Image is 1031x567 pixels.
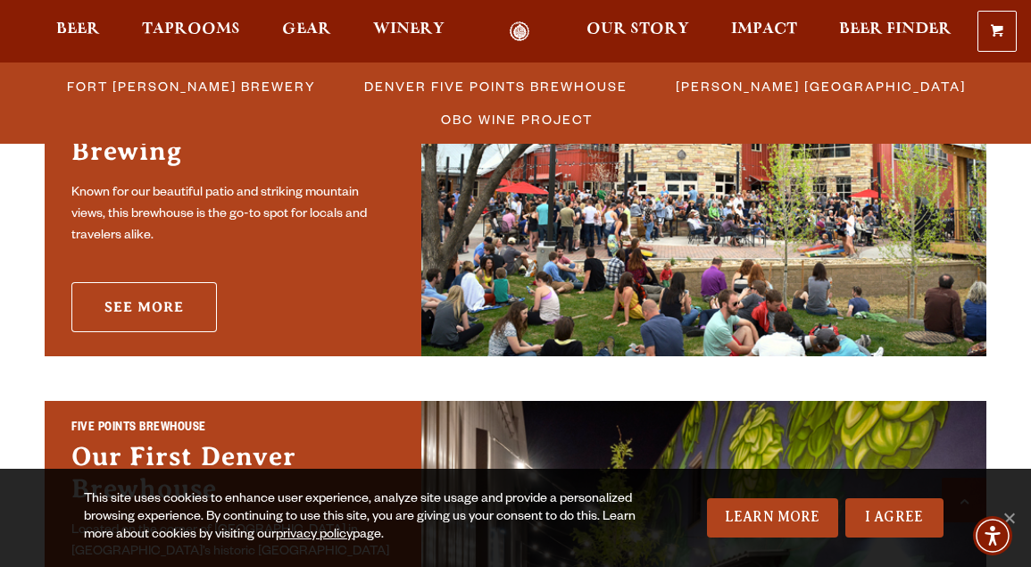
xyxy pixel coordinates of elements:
span: Winery [373,22,445,37]
a: [PERSON_NAME] [GEOGRAPHIC_DATA] [665,73,975,99]
a: Our Story [575,21,701,42]
h3: Our First Denver Brewhouse [71,440,395,513]
div: Accessibility Menu [973,516,1012,555]
a: privacy policy [276,529,353,543]
span: Beer [56,22,100,37]
h2: Five Points Brewhouse [71,420,395,440]
a: Odell Home [486,21,553,42]
span: [PERSON_NAME] [GEOGRAPHIC_DATA] [676,73,966,99]
span: Our Story [586,22,689,37]
span: Taprooms [142,22,240,37]
a: Gear [270,21,343,42]
a: Taprooms [130,21,252,42]
a: Beer Finder [827,21,963,42]
span: Gear [282,22,331,37]
span: Impact [731,22,797,37]
a: I Agree [845,498,944,538]
img: Fort Collins Brewery & Taproom' [421,26,986,356]
a: Fort [PERSON_NAME] Brewery [56,73,325,99]
a: OBC Wine Project [430,106,602,132]
span: Denver Five Points Brewhouse [364,73,628,99]
a: Learn More [707,498,838,538]
a: Beer [45,21,112,42]
div: This site uses cookies to enhance user experience, analyze site usage and provide a personalized ... [84,491,649,545]
a: Winery [362,21,456,42]
a: Impact [719,21,809,42]
a: Denver Five Points Brewhouse [353,73,636,99]
span: Fort [PERSON_NAME] Brewery [67,73,316,99]
span: OBC Wine Project [441,106,593,132]
a: See More [71,282,217,332]
p: Known for our beautiful patio and striking mountain views, this brewhouse is the go-to spot for l... [71,183,395,247]
span: Beer Finder [839,22,952,37]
